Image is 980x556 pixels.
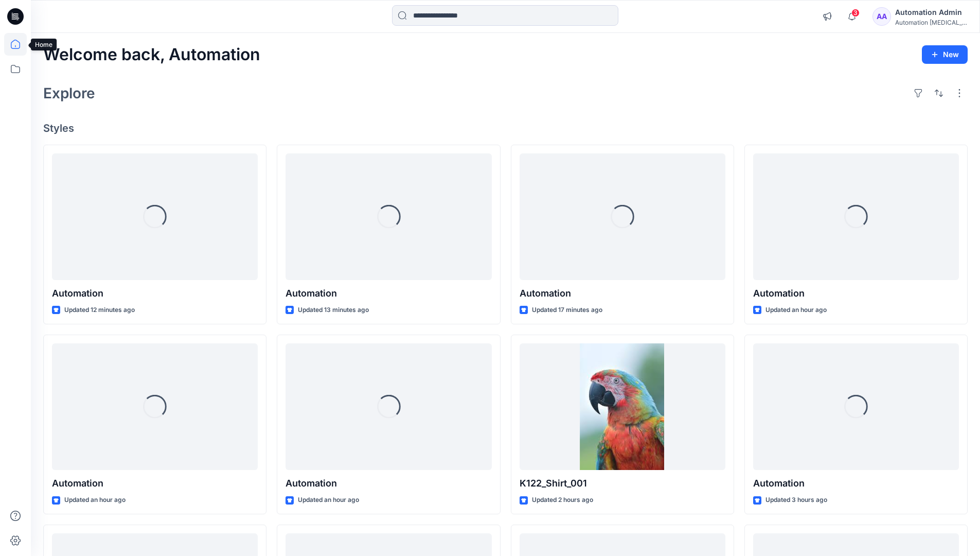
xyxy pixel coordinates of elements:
[298,305,369,316] p: Updated 13 minutes ago
[765,305,827,316] p: Updated an hour ago
[520,286,725,301] p: Automation
[64,495,126,506] p: Updated an hour ago
[43,45,260,64] h2: Welcome back, Automation
[753,286,959,301] p: Automation
[286,476,491,491] p: Automation
[43,122,968,134] h4: Styles
[895,6,967,19] div: Automation Admin
[52,476,258,491] p: Automation
[532,305,602,316] p: Updated 17 minutes ago
[43,85,95,101] h2: Explore
[532,495,593,506] p: Updated 2 hours ago
[520,476,725,491] p: K122_Shirt_001
[286,286,491,301] p: Automation
[895,19,967,26] div: Automation [MEDICAL_DATA]...
[753,476,959,491] p: Automation
[922,45,968,64] button: New
[851,9,860,17] span: 3
[298,495,359,506] p: Updated an hour ago
[765,495,827,506] p: Updated 3 hours ago
[52,286,258,301] p: Automation
[872,7,891,26] div: AA
[64,305,135,316] p: Updated 12 minutes ago
[520,343,725,471] a: K122_Shirt_001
